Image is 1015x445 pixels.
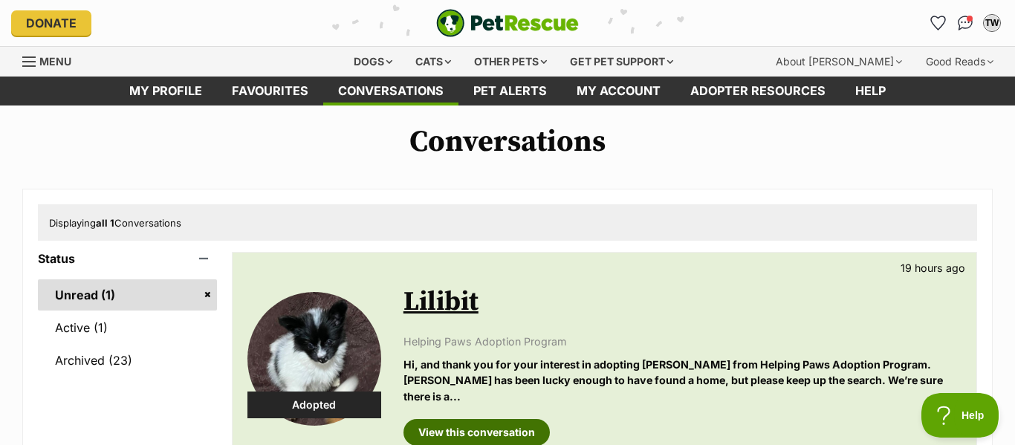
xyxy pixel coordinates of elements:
[985,16,999,30] div: TW
[38,252,217,265] header: Status
[403,357,962,404] p: Hi, and thank you for your interest in adopting [PERSON_NAME] from Helping Paws Adoption Program....
[38,312,217,343] a: Active (1)
[921,393,1000,438] iframe: Help Scout Beacon - Open
[217,77,323,105] a: Favourites
[247,392,381,418] div: Adopted
[11,10,91,36] a: Donate
[560,47,684,77] div: Get pet support
[247,292,381,426] img: Lilibit
[927,11,950,35] a: Favourites
[22,47,82,74] a: Menu
[953,11,977,35] a: Conversations
[114,77,217,105] a: My profile
[405,47,461,77] div: Cats
[39,55,71,68] span: Menu
[464,47,557,77] div: Other pets
[901,260,965,276] p: 19 hours ago
[458,77,562,105] a: Pet alerts
[49,217,181,229] span: Displaying Conversations
[436,9,579,37] a: PetRescue
[38,345,217,376] a: Archived (23)
[38,279,217,311] a: Unread (1)
[562,77,675,105] a: My account
[436,9,579,37] img: logo-e224e6f780fb5917bec1dbf3a21bbac754714ae5b6737aabdf751b685950b380.svg
[958,16,973,30] img: chat-41dd97257d64d25036548639549fe6c8038ab92f7586957e7f3b1b290dea8141.svg
[765,47,912,77] div: About [PERSON_NAME]
[403,285,479,319] a: Lilibit
[323,77,458,105] a: conversations
[675,77,840,105] a: Adopter resources
[980,11,1004,35] button: My account
[927,11,1004,35] ul: Account quick links
[343,47,403,77] div: Dogs
[840,77,901,105] a: Help
[915,47,1004,77] div: Good Reads
[403,334,962,349] p: Helping Paws Adoption Program
[96,217,114,229] strong: all 1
